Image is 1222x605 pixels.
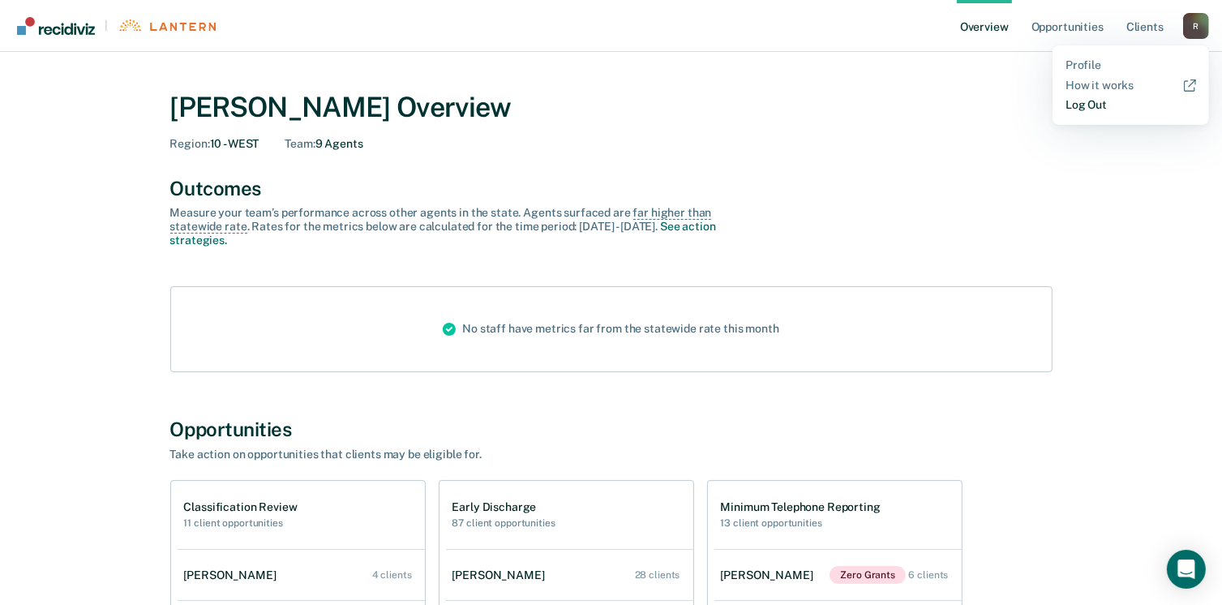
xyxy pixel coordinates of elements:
[285,137,315,150] span: Team :
[170,177,1053,200] div: Outcomes
[1183,13,1209,39] div: R
[909,569,949,581] div: 6 clients
[1167,550,1206,589] div: Open Intercom Messenger
[721,569,820,582] div: [PERSON_NAME]
[170,91,1053,124] div: [PERSON_NAME] Overview
[1183,13,1209,39] button: Profile dropdown button
[184,517,298,529] h2: 11 client opportunities
[184,500,298,514] h1: Classification Review
[170,137,259,151] div: 10 - WEST
[170,206,712,234] span: far higher than statewide rate
[170,448,738,461] div: Take action on opportunities that clients may be eligible for.
[1065,58,1196,72] a: Profile
[721,517,881,529] h2: 13 client opportunities
[446,552,693,599] a: [PERSON_NAME] 28 clients
[372,569,412,581] div: 4 clients
[170,220,716,247] a: See action strategies.
[452,500,555,514] h1: Early Discharge
[17,17,95,35] img: Recidiviz
[95,19,118,32] span: |
[178,552,425,599] a: [PERSON_NAME] 4 clients
[452,569,551,582] div: [PERSON_NAME]
[430,287,792,371] div: No staff have metrics far from the statewide rate this month
[830,566,906,584] span: Zero Grants
[118,19,216,32] img: Lantern
[635,569,680,581] div: 28 clients
[184,569,283,582] div: [PERSON_NAME]
[170,418,1053,441] div: Opportunities
[714,550,962,600] a: [PERSON_NAME]Zero Grants 6 clients
[170,206,738,247] div: Measure your team’s performance across other agent s in the state. Agent s surfaced are . Rates f...
[721,500,881,514] h1: Minimum Telephone Reporting
[1065,79,1196,92] a: How it works
[452,517,555,529] h2: 87 client opportunities
[285,137,362,151] div: 9 Agents
[170,137,210,150] span: Region :
[1065,98,1196,112] a: Log Out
